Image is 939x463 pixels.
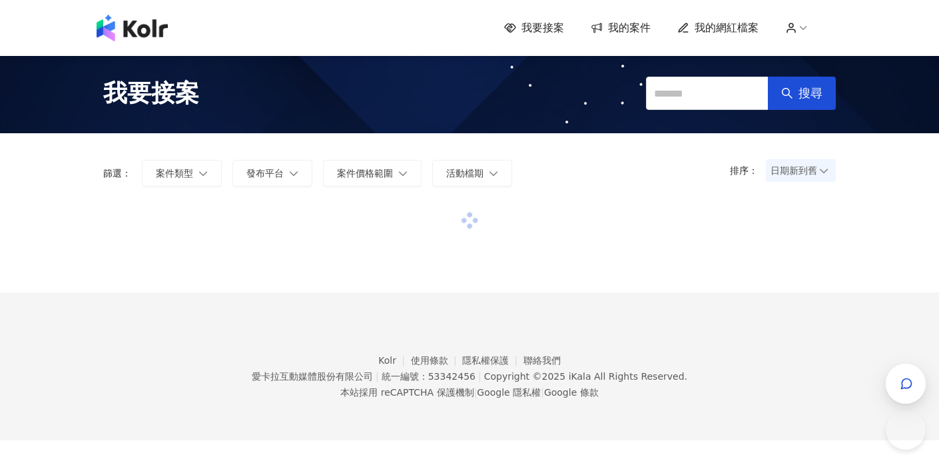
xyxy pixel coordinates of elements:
[886,410,926,450] iframe: Help Scout Beacon - Open
[246,168,284,179] span: 發布平台
[608,21,651,35] span: 我的案件
[541,387,544,398] span: |
[591,21,651,35] a: 我的案件
[569,371,591,382] a: iKala
[771,161,831,181] span: 日期新到舊
[521,21,564,35] span: 我要接案
[376,371,379,382] span: |
[103,168,131,179] p: 篩選：
[232,160,312,187] button: 發布平台
[411,355,463,366] a: 使用條款
[781,87,793,99] span: search
[252,371,373,382] div: 愛卡拉互動媒體股份有限公司
[478,371,481,382] span: |
[477,387,541,398] a: Google 隱私權
[504,21,564,35] a: 我要接案
[730,165,766,176] p: 排序：
[695,21,759,35] span: 我的網紅檔案
[378,355,410,366] a: Kolr
[544,387,599,398] a: Google 條款
[323,160,422,187] button: 案件價格範圍
[484,371,687,382] div: Copyright © 2025 All Rights Reserved.
[97,15,168,41] img: logo
[103,77,199,110] span: 我要接案
[432,160,512,187] button: 活動檔期
[337,168,393,179] span: 案件價格範圍
[446,168,483,179] span: 活動檔期
[340,384,598,400] span: 本站採用 reCAPTCHA 保護機制
[382,371,475,382] div: 統一編號：53342456
[768,77,836,110] button: 搜尋
[798,86,822,101] span: 搜尋
[677,21,759,35] a: 我的網紅檔案
[142,160,222,187] button: 案件類型
[156,168,193,179] span: 案件類型
[462,355,523,366] a: 隱私權保護
[523,355,561,366] a: 聯絡我們
[474,387,477,398] span: |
